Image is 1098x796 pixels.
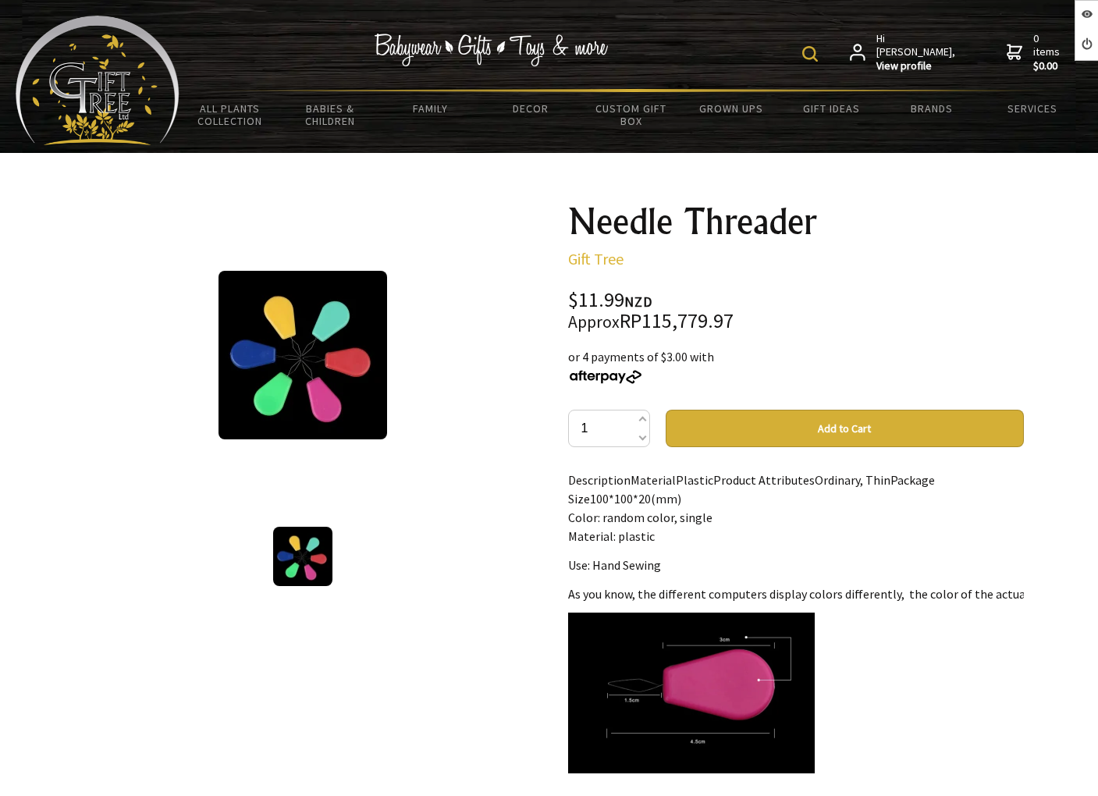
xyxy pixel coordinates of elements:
img: Babyware - Gifts - Toys and more... [16,16,179,145]
a: All Plants Collection [179,92,280,137]
a: Gift Ideas [781,92,882,125]
span: 0 items [1033,31,1063,73]
img: Babywear - Gifts - Toys & more [374,34,608,66]
p: Use: Hand Sewing [568,556,1024,574]
img: Needle Threader [219,271,387,439]
img: product search [802,46,818,62]
img: Afterpay [568,370,643,384]
img: Needle Threader [273,527,332,586]
a: Family [380,92,481,125]
div: DescriptionMaterialPlasticProduct AttributesOrdinary, ThinPackage Size100*100*20(mm) [568,471,1024,783]
span: Hi [PERSON_NAME], [876,32,957,73]
small: Approx [568,311,620,332]
a: 0 items$0.00 [1007,32,1063,73]
a: Babies & Children [280,92,381,137]
p: As you know, the different computers display colors differently, the color of the actual item may... [568,585,1024,603]
a: Hi [PERSON_NAME],View profile [850,32,957,73]
a: Brands [882,92,983,125]
span: NZD [624,293,652,311]
a: Decor [481,92,581,125]
a: Services [983,92,1083,125]
div: or 4 payments of $3.00 with [568,347,1024,385]
a: Grown Ups [681,92,782,125]
strong: $0.00 [1033,59,1063,73]
h1: Needle Threader [568,203,1024,240]
strong: View profile [876,59,957,73]
a: Gift Tree [568,249,624,268]
a: Custom Gift Box [581,92,681,137]
div: $11.99 RP115,779.97 [568,290,1024,332]
p: Color: random color, single Material: plastic [568,508,1024,545]
button: Add to Cart [666,410,1024,447]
